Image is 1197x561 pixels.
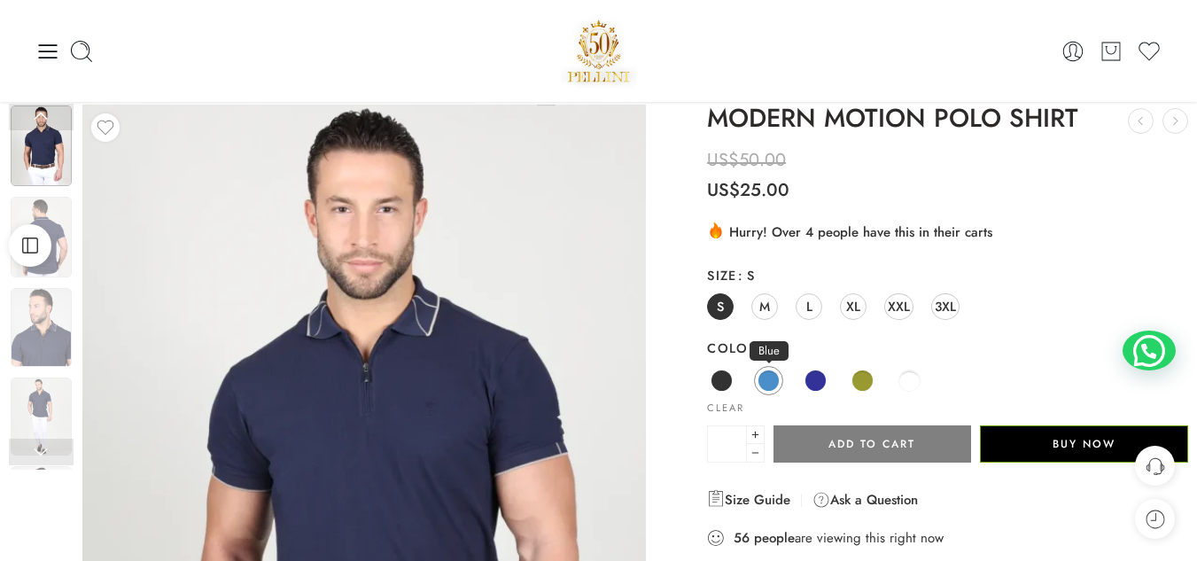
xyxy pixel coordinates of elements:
a: S [707,293,734,320]
span: XXL [888,294,910,318]
img: Modern-Polo-1.webp [11,197,72,277]
button: Add to cart [773,425,970,463]
label: Color [707,339,1188,357]
span: Blue [750,341,789,361]
span: L [806,294,812,318]
a: Size Guide [707,489,790,510]
a: 3XL [931,293,960,320]
a: Ask a Question [812,489,918,510]
a: Cart [1099,39,1123,64]
span: US$ [707,177,740,203]
h1: MODERN MOTION POLO SHIRT [707,105,1188,133]
a: Clear options [707,403,744,413]
a: L [796,293,822,320]
button: Buy Now [980,425,1188,463]
span: S [717,294,724,318]
img: Modern-Polo-1.webp [11,105,72,186]
a: M [751,293,778,320]
bdi: 50.00 [707,147,786,173]
span: 3XL [935,294,956,318]
strong: people [754,529,795,547]
div: are viewing this right now [707,528,1188,548]
img: Pellini [561,13,637,89]
img: Modern-Polo-1.webp [11,378,72,456]
a: Login / Register [1061,39,1085,64]
img: Modern-Polo-1.webp [11,288,72,367]
a: XXL [884,293,913,320]
input: Product quantity [707,425,747,463]
span: S [737,266,756,284]
a: Blue [754,366,783,395]
a: Wishlist [1137,39,1162,64]
div: Hurry! Over 4 people have this in their carts [707,221,1188,242]
span: US$ [707,147,739,173]
span: XL [846,294,860,318]
span: M [759,294,770,318]
label: Size [707,267,1188,284]
a: Pellini - [561,13,637,89]
bdi: 25.00 [707,177,789,203]
strong: 56 [734,529,750,547]
a: XL [840,293,867,320]
img: Modern-Polo-1.webp [11,466,72,547]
